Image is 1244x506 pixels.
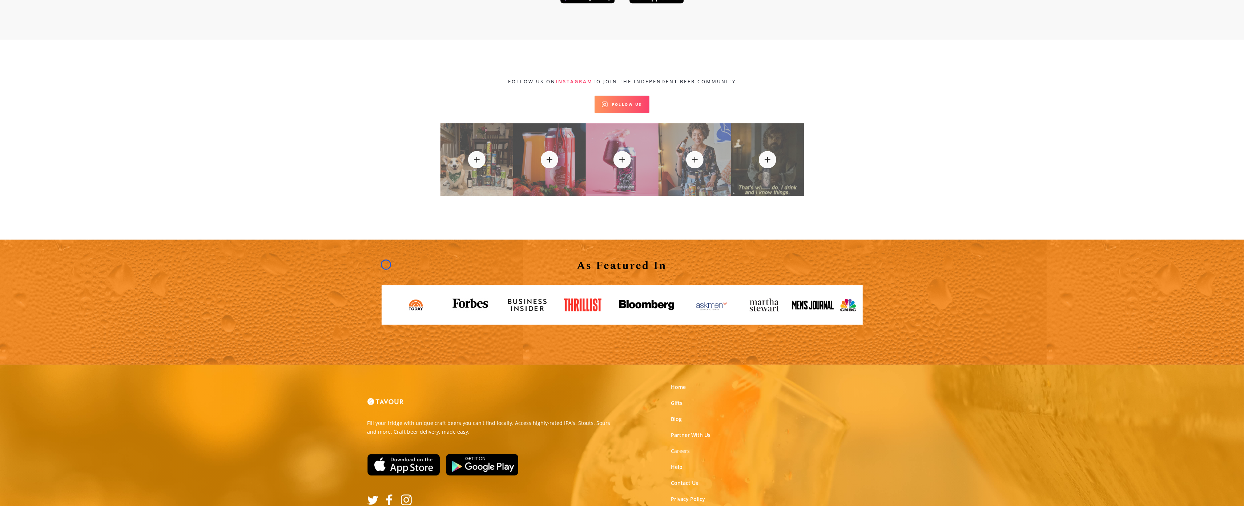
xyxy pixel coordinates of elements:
[671,479,698,487] a: Contact Us
[671,383,686,391] a: Home
[671,447,690,454] strong: Careers
[671,431,710,439] a: Partner With Us
[595,96,649,113] a: Follow Us
[556,78,593,85] a: Instagram
[671,447,690,455] a: Careers
[367,419,617,436] p: Fill your fridge with unique craft beers you can't find locally. Access highly-rated IPA's, Stout...
[671,399,683,407] a: Gifts
[671,495,705,503] a: Privacy Policy
[671,463,683,471] a: Help
[671,415,682,423] a: Blog
[577,257,667,274] strong: As Featured In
